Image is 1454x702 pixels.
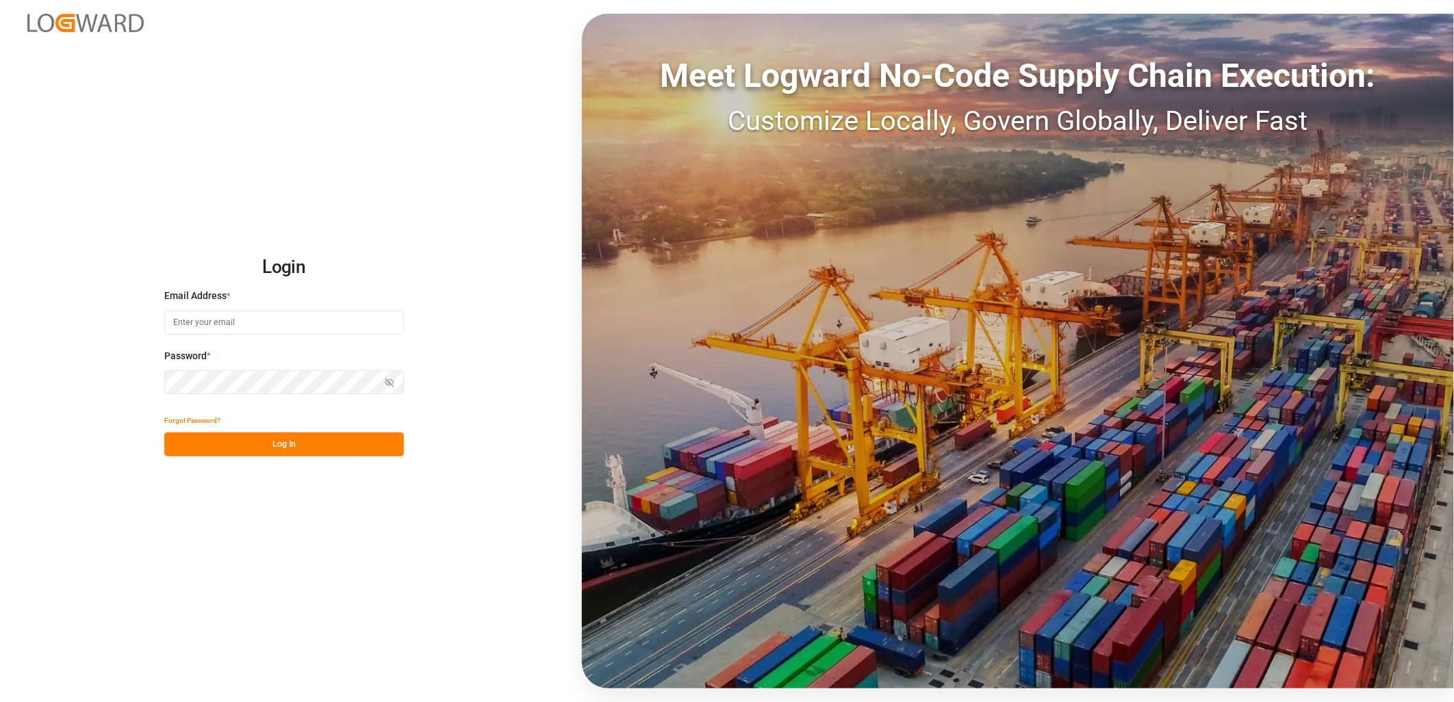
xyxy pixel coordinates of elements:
[164,311,404,335] input: Enter your email
[27,14,144,32] img: Logward_new_orange.png
[582,101,1454,142] div: Customize Locally, Govern Globally, Deliver Fast
[164,289,227,303] span: Email Address
[164,432,404,456] button: Log In
[164,349,207,363] span: Password
[164,246,404,289] h2: Login
[582,51,1454,101] div: Meet Logward No-Code Supply Chain Execution:
[164,408,220,432] button: Forgot Password?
